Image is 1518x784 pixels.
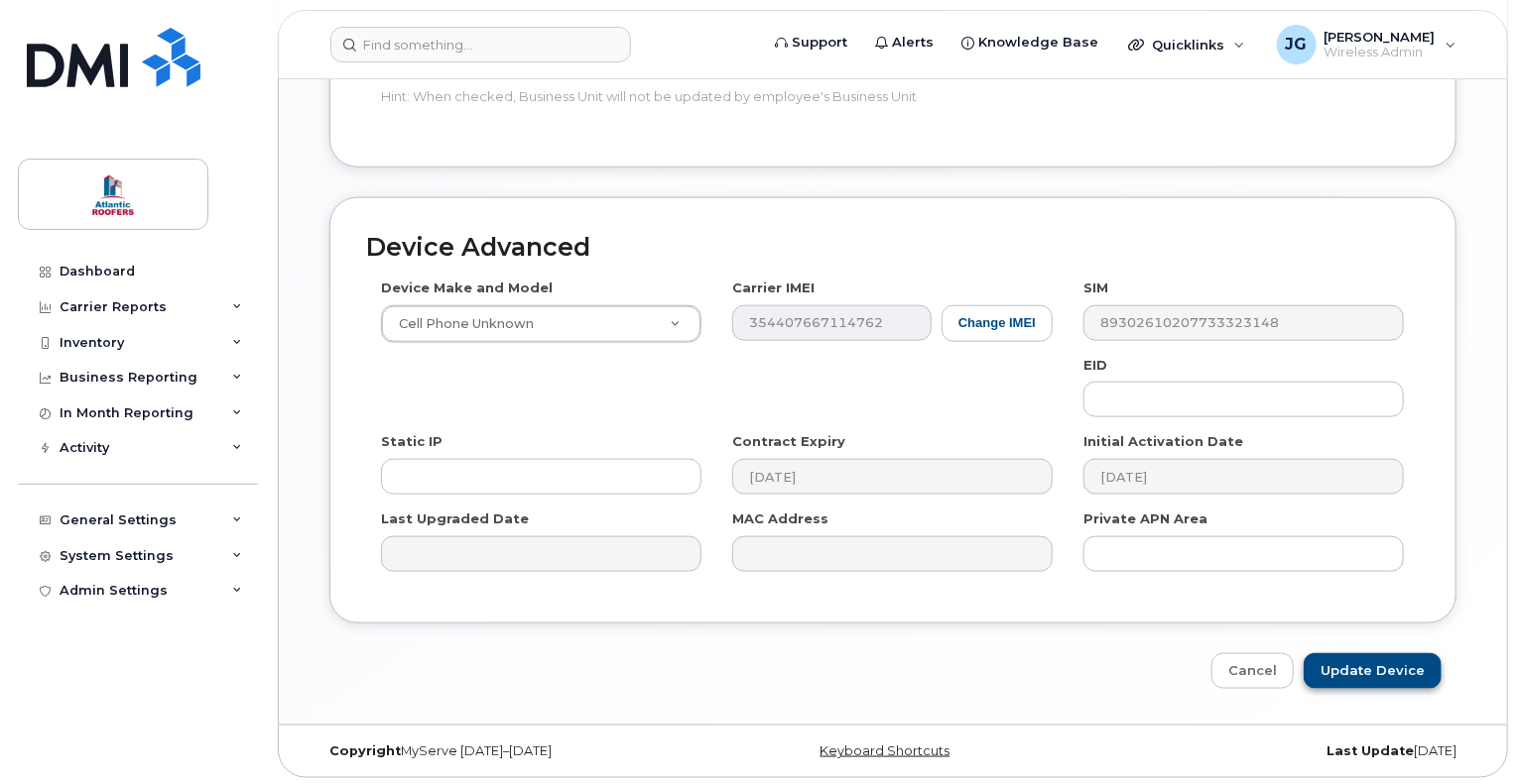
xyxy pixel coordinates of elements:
[329,743,401,758] strong: Copyright
[382,306,700,342] a: Cell Phone Unknown
[820,743,949,758] a: Keyboard Shortcuts
[732,509,828,528] label: MAC Address
[942,305,1053,342] button: Change IMEI
[892,33,934,53] span: Alerts
[732,279,815,297] label: Carrier IMEI
[1152,37,1224,53] span: Quicklinks
[1085,743,1471,759] div: [DATE]
[1083,432,1243,451] label: Initial Activation Date
[792,33,847,53] span: Support
[381,279,553,297] label: Device Make and Model
[381,432,443,451] label: Static IP
[381,87,1053,106] p: Hint: When checked, Business Unit will not be updated by employee's Business Unit
[315,743,700,759] div: MyServe [DATE]–[DATE]
[1325,45,1436,60] span: Wireless Admin
[1083,356,1107,375] label: EID
[1211,653,1294,690] a: Cancel
[1325,29,1436,45] span: [PERSON_NAME]
[761,23,861,62] a: Support
[861,23,948,62] a: Alerts
[366,234,1420,262] h2: Device Advanced
[1327,743,1414,758] strong: Last Update
[1304,653,1442,690] input: Update Device
[387,315,534,333] span: Cell Phone Unknown
[948,23,1112,62] a: Knowledge Base
[732,432,845,451] label: Contract Expiry
[1263,25,1470,64] div: Jean-Michel Gionet
[330,27,631,62] input: Find something...
[1114,25,1259,64] div: Quicklinks
[1083,509,1207,528] label: Private APN Area
[1286,33,1308,56] span: JG
[381,509,529,528] label: Last Upgraded Date
[1083,279,1108,297] label: SIM
[978,33,1098,53] span: Knowledge Base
